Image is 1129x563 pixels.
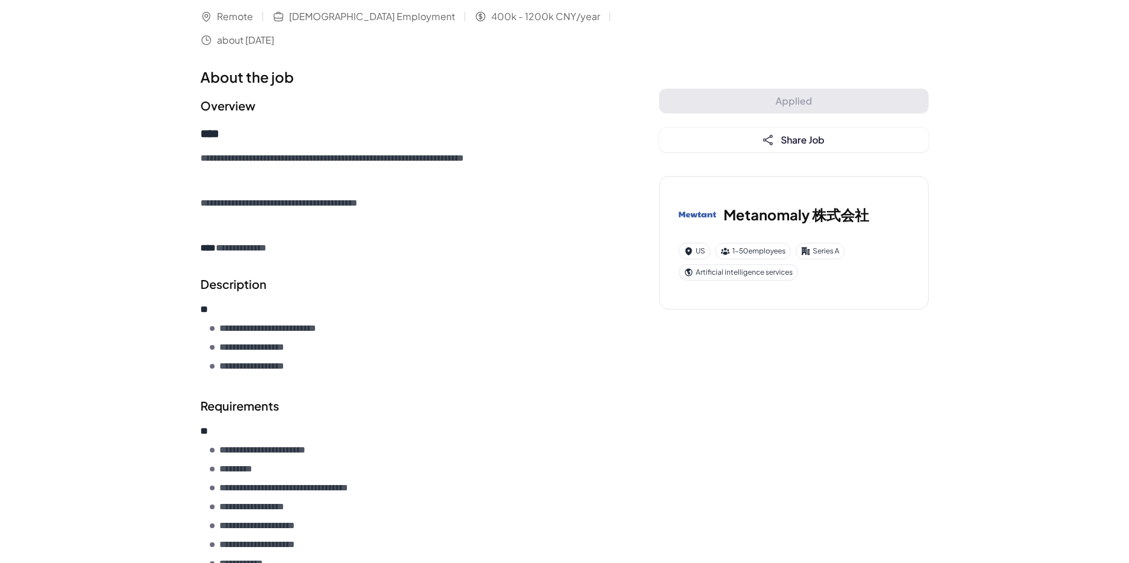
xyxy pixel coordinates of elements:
h2: Description [200,275,612,293]
h2: Requirements [200,397,612,415]
span: about [DATE] [217,33,274,47]
span: 400k - 1200k CNY/year [491,9,600,24]
span: Remote [217,9,253,24]
button: Share Job [659,128,929,152]
div: Series A [796,243,845,259]
div: 1-50 employees [715,243,791,259]
div: Artificial intelligence services [679,264,798,281]
span: [DEMOGRAPHIC_DATA] Employment [289,9,455,24]
img: Me [679,196,716,233]
div: US [679,243,711,259]
span: Share Job [781,134,825,146]
h2: Overview [200,97,612,115]
h1: About the job [200,66,612,87]
h3: Metanomaly 株式会社 [724,204,869,225]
